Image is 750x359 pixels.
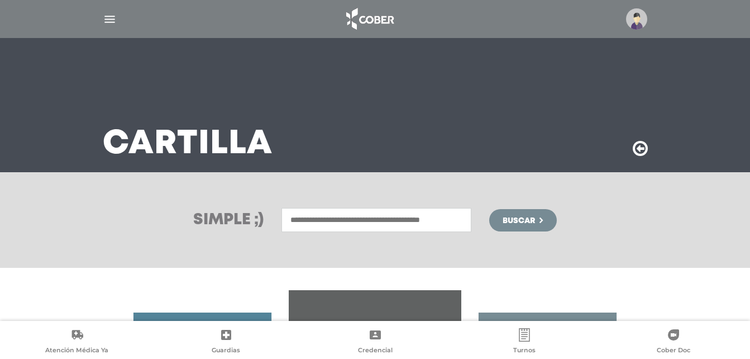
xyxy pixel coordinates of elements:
[599,328,748,357] a: Cober Doc
[103,12,117,26] img: Cober_menu-lines-white.svg
[626,8,647,30] img: profile-placeholder.svg
[503,217,535,225] span: Buscar
[450,328,599,357] a: Turnos
[103,130,273,159] h3: Cartilla
[513,346,536,356] span: Turnos
[340,6,399,32] img: logo_cober_home-white.png
[300,328,450,357] a: Credencial
[45,346,108,356] span: Atención Médica Ya
[212,346,240,356] span: Guardias
[489,209,556,232] button: Buscar
[193,212,264,228] h3: Simple ;)
[657,346,690,356] span: Cober Doc
[151,328,300,357] a: Guardias
[2,328,151,357] a: Atención Médica Ya
[358,346,393,356] span: Credencial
